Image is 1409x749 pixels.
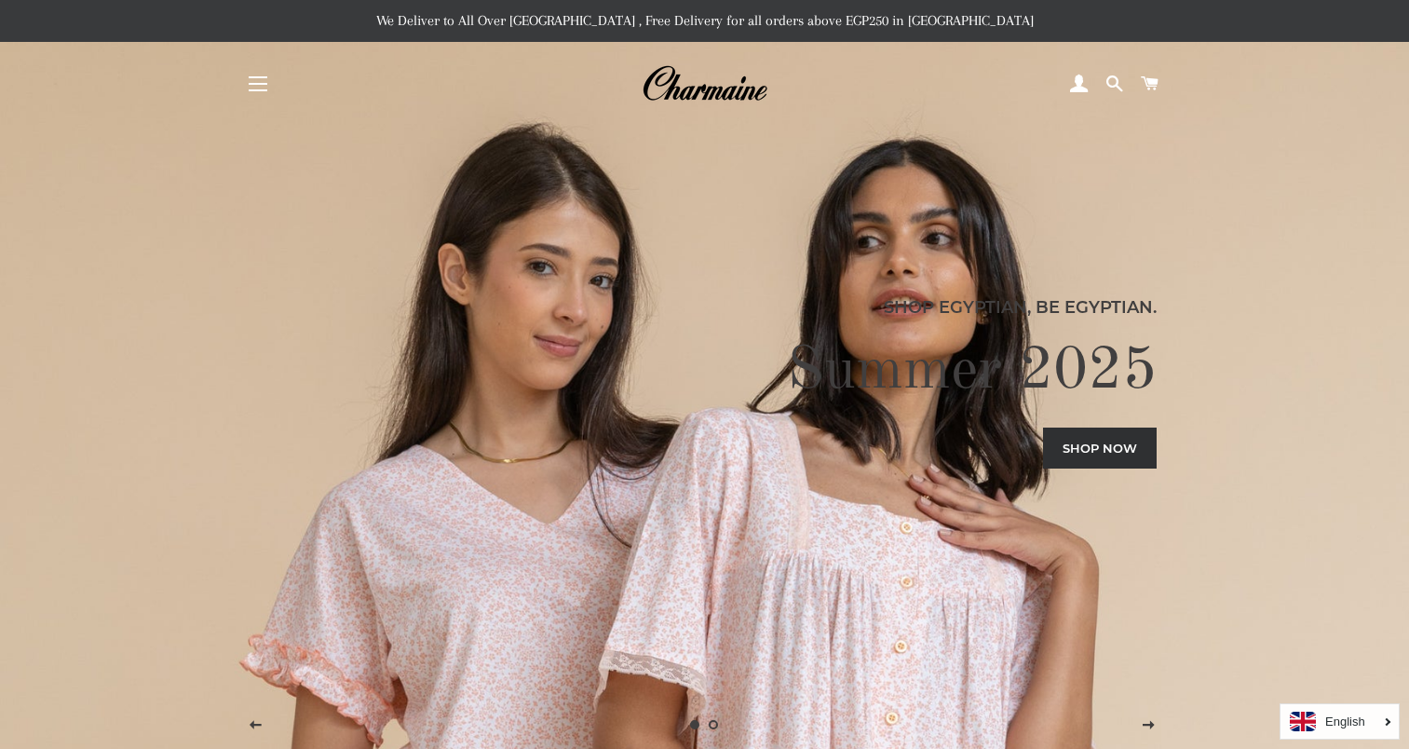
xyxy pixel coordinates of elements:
[1125,702,1172,749] button: Next slide
[1290,712,1389,731] a: English
[252,334,1157,409] h2: Summer 2025
[1325,715,1365,728] i: English
[705,715,724,734] a: Load slide 2
[252,294,1157,320] p: Shop Egyptian, Be Egyptian.
[686,715,705,734] a: Slide 1, current
[1043,428,1157,469] a: Shop now
[642,63,767,104] img: Charmaine Egypt
[232,702,278,749] button: Previous slide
